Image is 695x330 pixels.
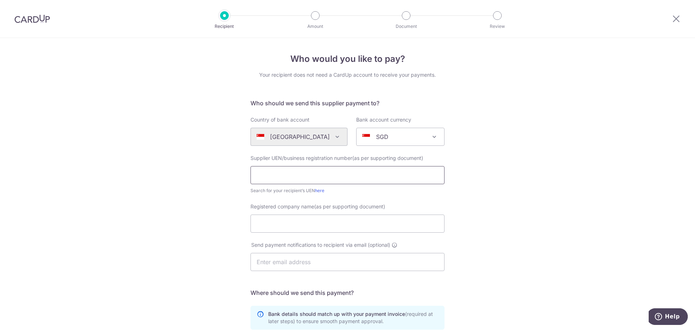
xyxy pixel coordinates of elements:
span: SGD [357,128,444,145]
p: Bank details should match up with your payment invoice [268,310,438,325]
span: Send payment notifications to recipient via email (optional) [251,241,390,249]
h5: Who should we send this supplier payment to? [250,99,445,107]
label: Bank account currency [356,116,411,123]
span: Supplier UEN/business registration number(as per supporting document) [250,155,423,161]
span: Registered company name(as per supporting document) [250,203,385,210]
p: Review [471,23,524,30]
h4: Who would you like to pay? [250,52,445,65]
p: Document [379,23,433,30]
label: Country of bank account [250,116,309,123]
span: SGD [356,128,445,146]
p: Amount [288,23,342,30]
p: Recipient [198,23,251,30]
iframe: Opens a widget where you can find more information [649,308,688,326]
span: Help [16,5,31,12]
img: CardUp [14,14,50,23]
p: SGD [376,132,388,141]
div: Search for your recipient’s UEN [250,187,445,194]
div: Your recipient does not need a CardUp account to receive your payments. [250,71,445,79]
a: here [315,188,324,193]
input: Enter email address [250,253,445,271]
h5: Where should we send this payment? [250,288,445,297]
